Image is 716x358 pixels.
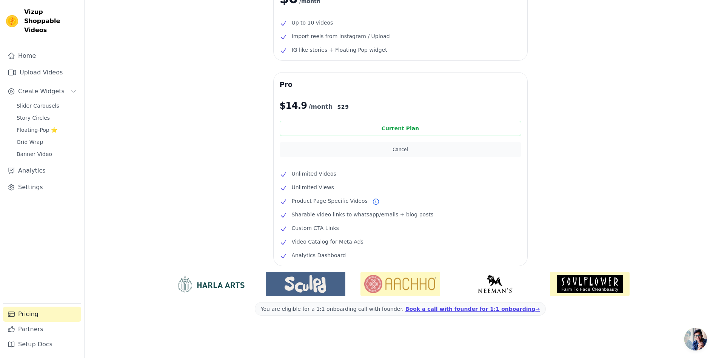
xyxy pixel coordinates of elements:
[550,272,630,296] img: Soulflower
[266,275,345,293] img: Sculpd US
[24,8,78,35] span: Vizup Shoppable Videos
[17,114,50,122] span: Story Circles
[684,328,707,350] div: Open chat
[3,65,81,80] a: Upload Videos
[3,322,81,337] a: Partners
[3,163,81,178] a: Analytics
[292,45,387,54] span: IG like stories + Floating Pop widget
[3,180,81,195] a: Settings
[17,102,59,110] span: Slider Carousels
[17,126,57,134] span: Floating-Pop ⭐
[280,142,521,157] button: Cancel
[292,183,334,192] span: Unlimited Views
[12,100,81,111] a: Slider Carousels
[455,275,535,293] img: Neeman's
[292,32,390,41] span: Import reels from Instagram / Upload
[292,18,333,27] span: Up to 10 videos
[3,337,81,352] a: Setup Docs
[280,224,521,233] li: Custom CTA Links
[12,125,81,135] a: Floating-Pop ⭐
[292,196,368,205] span: Product Page Specific Videos
[3,307,81,322] a: Pricing
[17,150,52,158] span: Banner Video
[171,275,251,293] img: HarlaArts
[292,169,336,178] span: Unlimited Videos
[280,121,521,136] div: Current Plan
[17,138,43,146] span: Grid Wrap
[292,251,346,260] span: Analytics Dashboard
[405,306,540,312] a: Book a call with founder for 1:1 onboarding
[12,113,81,123] a: Story Circles
[292,210,434,219] span: Sharable video links to whatsapp/emails + blog posts
[3,48,81,63] a: Home
[280,237,521,246] li: Video Catalog for Meta Ads
[6,15,18,27] img: Vizup
[280,79,521,91] h3: Pro
[12,137,81,147] a: Grid Wrap
[337,103,349,111] span: $ 29
[12,149,81,159] a: Banner Video
[18,87,65,96] span: Create Widgets
[280,100,307,112] span: $ 14.9
[3,84,81,99] button: Create Widgets
[308,102,333,111] span: /month
[360,272,440,296] img: Aachho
